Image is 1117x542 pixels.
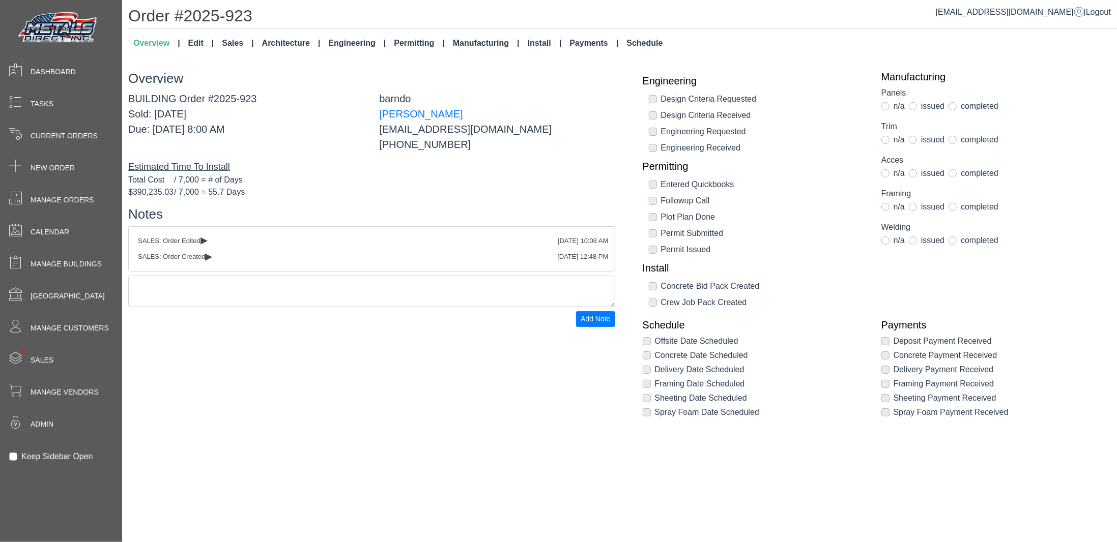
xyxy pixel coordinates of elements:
[524,33,566,53] a: Install
[31,67,76,77] span: Dashboard
[31,355,53,366] span: Sales
[894,392,996,404] label: Sheeting Payment Received
[31,131,98,141] span: Current Orders
[371,91,622,152] div: barndo [EMAIL_ADDRESS][DOMAIN_NAME] [PHONE_NUMBER]
[31,259,102,269] span: Manage Buildings
[31,195,94,205] span: Manage Orders
[138,252,606,262] div: SALES: Order Created
[894,406,1009,418] label: Spray Foam Payment Received
[581,315,610,323] span: Add Note
[31,291,105,302] span: [GEOGRAPHIC_DATA]
[576,311,615,327] button: Add Note
[129,33,184,53] a: Overview
[31,387,99,398] span: Manage Vendors
[31,99,53,109] span: Tasks
[643,75,866,87] a: Engineering
[655,335,738,347] label: Offsite Date Scheduled
[31,323,109,334] span: Manage Customers
[449,33,524,53] a: Manufacturing
[936,6,1111,18] div: |
[128,71,615,86] h3: Overview
[894,378,994,390] label: Framing Payment Received
[21,450,93,463] label: Keep Sidebar Open
[121,91,371,152] div: BUILDING Order #2025-923 Sold: [DATE] Due: [DATE] 8:00 AM
[622,33,667,53] a: Schedule
[128,6,1117,29] h1: Order #2025-923
[643,319,866,331] a: Schedule
[128,186,615,198] div: / 7,000 = 55.7 Days
[881,71,1105,83] a: Manufacturing
[31,163,75,173] span: New Order
[31,227,69,237] span: Calendar
[128,174,615,186] div: / 7,000 = # of Days
[655,392,747,404] label: Sheeting Date Scheduled
[128,206,615,222] h3: Notes
[258,33,325,53] a: Architecture
[138,236,606,246] div: SALES: Order Edited
[643,160,866,172] a: Permitting
[655,378,745,390] label: Framing Date Scheduled
[894,335,992,347] label: Deposit Payment Received
[557,252,608,262] div: [DATE] 12:48 PM
[379,108,463,119] a: [PERSON_NAME]
[894,349,997,362] label: Concrete Payment Received
[565,33,622,53] a: Payments
[10,335,36,368] span: •
[324,33,390,53] a: Engineering
[205,253,212,259] span: ▸
[643,262,866,274] a: Install
[894,364,994,376] label: Delivery Payment Received
[184,33,218,53] a: Edit
[1086,8,1111,16] span: Logout
[128,160,615,174] div: Estimated Time To Install
[31,419,53,430] span: Admin
[655,406,759,418] label: Spray Foam Date Scheduled
[15,9,102,47] img: Metals Direct Inc Logo
[881,319,1105,331] a: Payments
[218,33,257,53] a: Sales
[936,8,1084,16] a: [EMAIL_ADDRESS][DOMAIN_NAME]
[558,236,608,246] div: [DATE] 10:08 AM
[128,174,174,186] span: Total Cost
[655,364,744,376] label: Delivery Date Scheduled
[201,236,208,243] span: ▸
[390,33,449,53] a: Permitting
[128,186,174,198] span: $390,235.03
[655,349,748,362] label: Concrete Date Scheduled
